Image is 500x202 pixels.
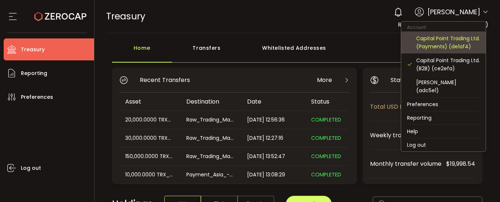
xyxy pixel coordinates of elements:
[106,10,145,23] span: Treasury
[21,68,47,79] span: Reporting
[317,75,332,85] span: More
[401,138,486,151] li: Log out
[180,171,240,179] div: Payment_Asia_-_VN_Pay
[119,116,180,124] div: 20,000.0000 TRX_USDT_S2UZ
[112,41,172,63] div: Home
[119,97,180,106] div: Asset
[241,171,305,179] div: [DATE] 13:08:29
[416,34,480,50] div: Capital Point Trading Ltd. (Payments) (de1af4)
[305,97,348,106] div: Status
[119,152,180,161] div: 150,000.0000 TRX_USDT_S2UZ
[416,56,480,72] div: Capital Point Trading Ltd. (B2B) (ce2efa)
[242,41,347,63] div: Whitelisted Addresses
[370,102,444,111] span: Total USD NAV
[401,125,486,138] li: Help
[180,152,240,161] div: Raw_Trading_Mauritius_Dolphin_Wallet_USDT
[398,20,488,29] span: Raw Trading Mauritius Ltd (B2B)
[172,41,242,63] div: Transfers
[21,163,41,173] span: Log out
[415,123,500,202] iframe: Chat Widget
[140,75,190,85] span: Recent Transfers
[119,134,180,142] div: 30,000.0000 TRX_USDT_S2UZ
[241,116,305,124] div: [DATE] 12:56:36
[311,134,341,142] span: COMPLETED
[311,171,341,178] span: COMPLETED
[180,97,241,106] div: Destination
[401,98,486,111] li: Preferences
[401,111,486,124] li: Reporting
[370,131,446,140] span: Weekly transfer volume
[241,97,305,106] div: Date
[416,78,480,94] div: [PERSON_NAME] (adc5e1)
[21,44,45,55] span: Treasury
[311,116,341,123] span: COMPLETED
[311,153,341,160] span: COMPLETED
[428,7,480,17] span: [PERSON_NAME]
[119,171,180,179] div: 10,000.0000 TRX_USDT_S2UZ
[241,152,305,161] div: [DATE] 13:52:47
[21,92,53,102] span: Preferences
[180,134,240,142] div: Raw_Trading_Mauritius_Dolphin_Wallet_USDT
[370,159,446,168] span: Monthly transfer volume
[241,134,305,142] div: [DATE] 12:27:16
[180,116,240,124] div: Raw_Trading_Mauritius_Dolphin_Wallet_USDT
[401,24,432,30] span: Account
[391,75,417,85] span: Statistics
